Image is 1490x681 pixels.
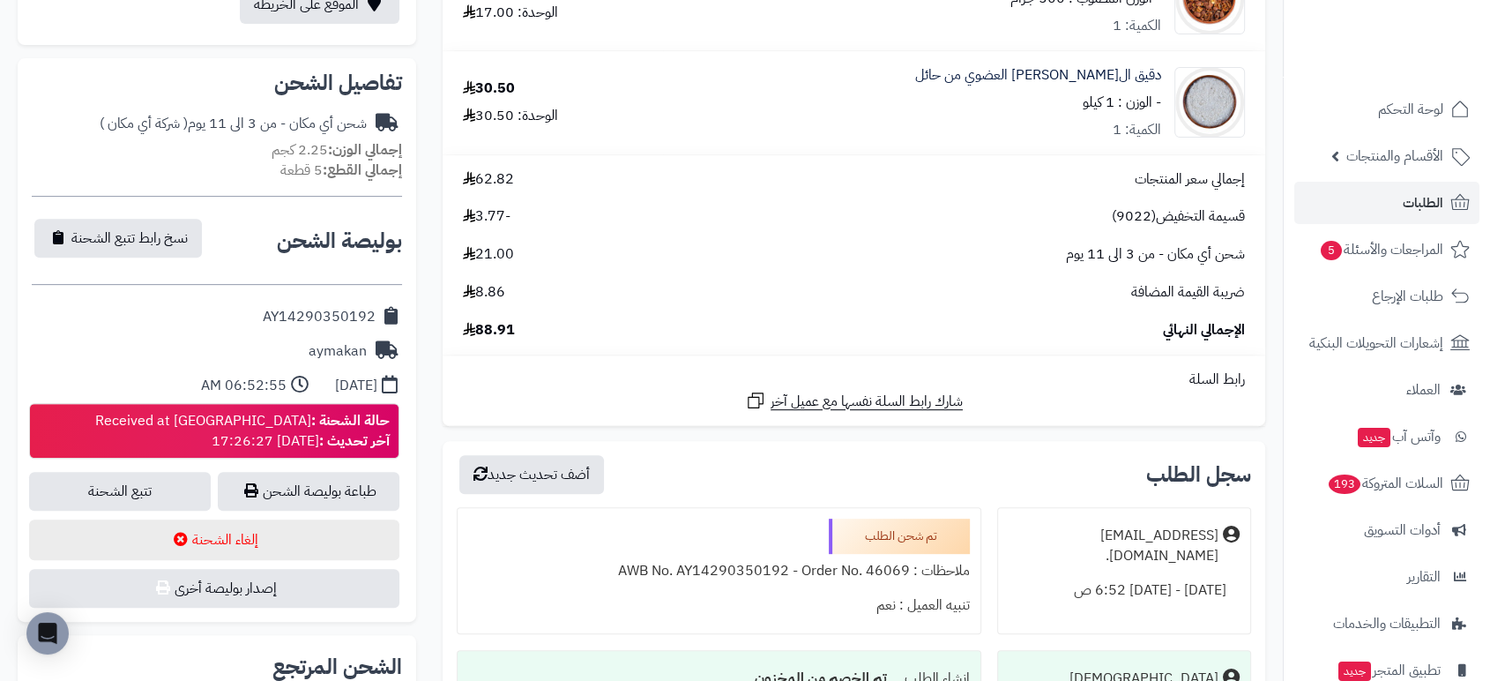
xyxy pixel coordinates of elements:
[1083,92,1161,113] small: - الوزن : 1 كيلو
[32,72,402,94] h2: تفاصيل الشحن
[1294,88,1479,131] a: لوحة التحكم
[1370,26,1473,64] img: logo-2.png
[829,519,970,554] div: تم شحن الطلب
[463,106,558,126] div: الوحدة: 30.50
[328,139,402,161] strong: إجمالي الوزن:
[1328,474,1362,495] span: 193
[463,320,515,340] span: 88.91
[771,392,963,412] span: شارك رابط السلة نفسها مع عميل آخر
[1009,526,1218,566] div: [EMAIL_ADDRESS][DOMAIN_NAME].
[1112,206,1245,227] span: قسيمة التخفيض(9022)
[335,376,377,396] div: [DATE]
[468,588,970,623] div: تنبيه العميل : نعم
[463,244,514,265] span: 21.00
[1403,191,1443,215] span: الطلبات
[1131,282,1245,303] span: ضريبة القيمة المضافة
[277,230,402,251] h2: بوليصة الشحن
[1135,169,1245,190] span: إجمالي سعر المنتجات
[1333,611,1441,636] span: التطبيقات والخدمات
[1407,565,1441,589] span: التقارير
[1294,369,1479,411] a: العملاء
[34,219,202,258] button: نسخ رابط تتبع الشحنة
[218,472,399,511] a: طباعة بوليصة الشحن
[1163,320,1245,340] span: الإجمالي النهائي
[1372,284,1443,309] span: طلبات الإرجاع
[1319,237,1443,262] span: المراجعات والأسئلة
[272,139,402,161] small: 2.25 كجم
[100,114,367,134] div: شحن أي مكان - من 3 الى 11 يوم
[1406,378,1441,402] span: العملاء
[29,520,399,560] button: إلغاء الشحنة
[311,410,390,431] strong: حالة الشحنة :
[1175,67,1244,138] img: 1694543663-Oats%20Flour%20Organic-90x90.jpg
[29,472,211,511] a: تتبع الشحنة
[745,390,963,412] a: شارك رابط السلة نفسها مع عميل آخر
[450,370,1258,390] div: رابط السلة
[463,206,510,227] span: -3.77
[26,612,69,655] div: Open Intercom Messenger
[29,569,399,608] button: إصدار بوليصة أخرى
[1294,415,1479,458] a: وآتس آبجديد
[1113,16,1161,36] div: الكمية: 1
[459,455,604,494] button: أضف تحديث جديد
[1146,464,1251,485] h3: سجل الطلب
[280,160,402,181] small: 5 قطعة
[463,169,514,190] span: 62.82
[319,430,390,452] strong: آخر تحديث :
[1327,471,1443,496] span: السلات المتروكة
[1378,97,1443,122] span: لوحة التحكم
[1294,509,1479,551] a: أدوات التسويق
[1346,144,1443,168] span: الأقسام والمنتجات
[1113,120,1161,140] div: الكمية: 1
[1009,573,1240,608] div: [DATE] - [DATE] 6:52 ص
[463,79,515,99] div: 30.50
[1294,322,1479,364] a: إشعارات التحويلات البنكية
[915,65,1161,86] a: دقيق ال[PERSON_NAME] العضوي من حائل
[1294,228,1479,271] a: المراجعات والأسئلة5
[263,307,376,327] div: AY14290350192
[100,113,188,134] span: ( شركة أي مكان )
[1358,428,1390,447] span: جديد
[1338,662,1371,681] span: جديد
[71,228,188,249] span: نسخ رابط تتبع الشحنة
[1294,182,1479,224] a: الطلبات
[1320,240,1343,261] span: 5
[95,411,390,452] div: Received at [GEOGRAPHIC_DATA] [DATE] 17:26:27
[468,554,970,588] div: ملاحظات : AWB No. AY14290350192 - Order No. 46069
[1294,275,1479,318] a: طلبات الإرجاع
[309,341,367,362] div: aymakan
[1066,244,1245,265] span: شحن أي مكان - من 3 الى 11 يوم
[1294,462,1479,505] a: السلات المتروكة193
[1294,602,1479,645] a: التطبيقات والخدمات
[1364,518,1441,543] span: أدوات التسويق
[463,3,558,23] div: الوحدة: 17.00
[323,160,402,181] strong: إجمالي القطع:
[1309,331,1443,355] span: إشعارات التحويلات البنكية
[463,282,505,303] span: 8.86
[1356,424,1441,449] span: وآتس آب
[201,376,287,396] div: 06:52:55 AM
[1294,556,1479,598] a: التقارير
[272,656,402,677] h2: الشحن المرتجع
